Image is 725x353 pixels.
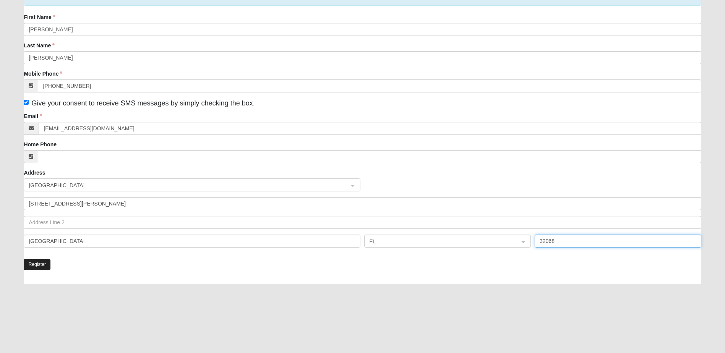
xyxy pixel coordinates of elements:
button: Register [24,259,50,270]
input: Zip [535,235,701,248]
label: Last Name [24,42,55,49]
input: Address Line 1 [24,197,701,210]
span: United States [29,181,342,189]
label: Email [24,112,42,120]
input: Give your consent to receive SMS messages by simply checking the box. [24,100,29,105]
input: Address Line 2 [24,216,701,229]
input: City [24,235,360,248]
label: Mobile Phone [24,70,62,78]
label: Home Phone [24,141,57,148]
label: Address [24,169,45,176]
span: FL [369,237,512,246]
span: Give your consent to receive SMS messages by simply checking the box. [31,99,255,107]
label: First Name [24,13,55,21]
